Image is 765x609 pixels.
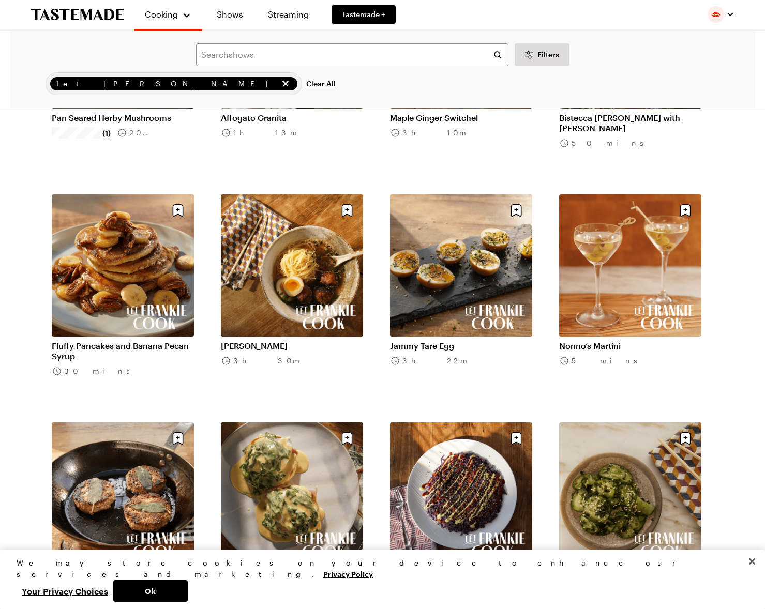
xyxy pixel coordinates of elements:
span: Let [PERSON_NAME] [56,78,278,89]
button: Save recipe [337,429,357,448]
button: Save recipe [168,429,188,448]
button: Cooking [145,4,192,25]
button: Save recipe [506,201,526,220]
a: Bistecca [PERSON_NAME] with [PERSON_NAME] [559,113,701,133]
button: Save recipe [676,201,695,220]
button: Desktop filters [515,43,569,66]
div: We may store cookies on your device to enhance our services and marketing. [17,557,740,580]
a: To Tastemade Home Page [31,9,124,21]
a: More information about your privacy, opens in a new tab [323,569,373,578]
button: Clear All [306,72,336,95]
span: Tastemade + [342,9,385,20]
span: Filters [537,50,559,60]
button: Save recipe [676,429,695,448]
a: Fluffy Pancakes and Banana Pecan Syrup [52,341,194,361]
button: Profile picture [708,6,734,23]
a: Jammy Tare Egg [390,341,532,351]
a: [PERSON_NAME] [221,341,363,351]
a: Pan Seared Herby Mushrooms [52,113,194,123]
button: Your Privacy Choices [17,580,113,602]
div: Privacy [17,557,740,602]
button: Ok [113,580,188,602]
a: Affogato Granita [221,113,363,123]
button: Save recipe [168,201,188,220]
button: Save recipe [337,201,357,220]
a: Nonno’s Martini [559,341,701,351]
a: Maple Ginger Switchel [390,113,532,123]
span: Clear All [306,79,336,89]
button: remove Let Frankie Cook [280,78,291,89]
span: Cooking [145,9,178,19]
button: Save recipe [506,429,526,448]
img: Profile picture [708,6,724,23]
a: Tastemade + [332,5,396,24]
button: Close [741,550,763,573]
